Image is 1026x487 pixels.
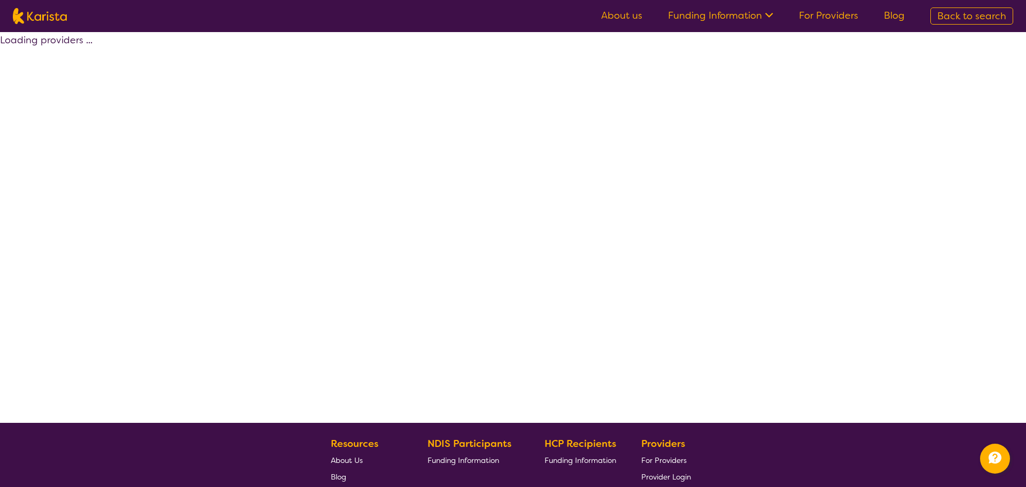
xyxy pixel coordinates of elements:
[545,455,616,465] span: Funding Information
[331,468,402,485] a: Blog
[13,8,67,24] img: Karista logo
[331,455,363,465] span: About Us
[428,437,511,450] b: NDIS Participants
[428,452,519,468] a: Funding Information
[641,455,687,465] span: For Providers
[641,452,691,468] a: For Providers
[937,10,1006,22] span: Back to search
[641,468,691,485] a: Provider Login
[641,472,691,482] span: Provider Login
[545,452,616,468] a: Funding Information
[799,9,858,22] a: For Providers
[545,437,616,450] b: HCP Recipients
[331,437,378,450] b: Resources
[428,455,499,465] span: Funding Information
[884,9,905,22] a: Blog
[331,452,402,468] a: About Us
[930,7,1013,25] a: Back to search
[331,472,346,482] span: Blog
[601,9,642,22] a: About us
[980,444,1010,474] button: Channel Menu
[668,9,773,22] a: Funding Information
[641,437,685,450] b: Providers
